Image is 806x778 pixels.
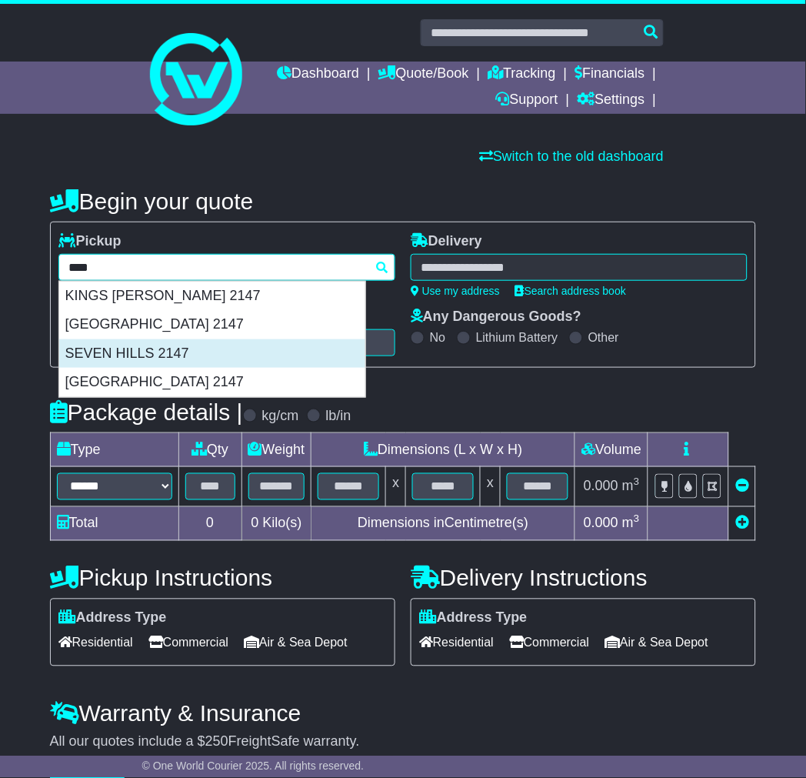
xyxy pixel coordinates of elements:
[178,507,241,541] td: 0
[311,507,575,541] td: Dimensions in Centimetre(s)
[148,631,228,655] span: Commercial
[50,566,395,591] h4: Pickup Instructions
[311,433,575,467] td: Dimensions (L x W x H)
[262,408,299,425] label: kg/cm
[411,566,756,591] h4: Delivery Instructions
[622,516,640,531] span: m
[411,285,500,297] a: Use my address
[241,433,311,467] td: Weight
[634,513,640,525] sup: 3
[419,610,528,627] label: Address Type
[58,610,167,627] label: Address Type
[58,631,133,655] span: Residential
[634,476,640,488] sup: 3
[241,507,311,541] td: Kilo(s)
[59,368,365,397] div: [GEOGRAPHIC_DATA] 2147
[205,734,228,750] span: 250
[588,330,619,345] label: Other
[575,62,645,88] a: Financials
[481,467,501,507] td: x
[142,760,365,773] span: © One World Courier 2025. All rights reserved.
[386,467,406,507] td: x
[58,254,395,281] typeahead: Please provide city
[58,233,122,250] label: Pickup
[488,62,556,88] a: Tracking
[59,282,365,311] div: KINGS [PERSON_NAME] 2147
[59,339,365,369] div: SEVEN HILLS 2147
[575,433,648,467] td: Volume
[605,631,709,655] span: Air & Sea Depot
[496,88,558,114] a: Support
[735,479,749,494] a: Remove this item
[50,399,243,425] h4: Package details |
[244,631,348,655] span: Air & Sea Depot
[277,62,359,88] a: Dashboard
[326,408,351,425] label: lb/in
[430,330,445,345] label: No
[735,516,749,531] a: Add new item
[509,631,589,655] span: Commercial
[59,310,365,339] div: [GEOGRAPHIC_DATA] 2147
[515,285,626,297] a: Search address book
[50,433,178,467] td: Type
[50,189,757,214] h4: Begin your quote
[584,479,618,494] span: 0.000
[178,433,241,467] td: Qty
[50,734,757,751] div: All our quotes include a $ FreightSafe warranty.
[419,631,494,655] span: Residential
[411,233,482,250] label: Delivery
[476,330,558,345] label: Lithium Battery
[378,62,469,88] a: Quote/Book
[622,479,640,494] span: m
[251,516,258,531] span: 0
[411,309,581,326] label: Any Dangerous Goods?
[584,516,618,531] span: 0.000
[479,149,664,164] a: Switch to the old dashboard
[50,701,757,726] h4: Warranty & Insurance
[50,507,178,541] td: Total
[578,88,645,114] a: Settings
